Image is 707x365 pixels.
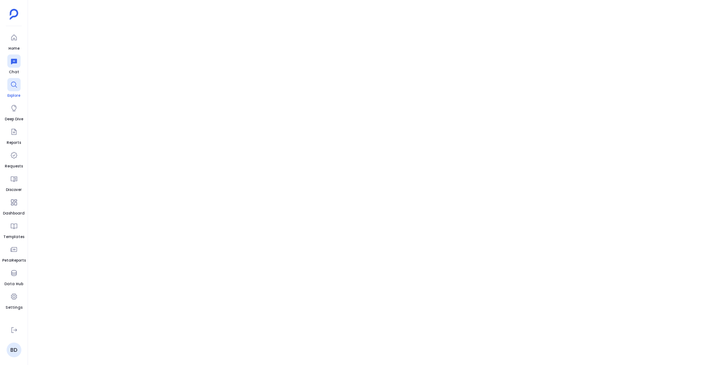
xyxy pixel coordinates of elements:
[5,163,23,169] span: Requests
[3,210,25,216] span: Dashboard
[5,149,23,169] a: Requests
[2,258,26,263] span: PetaReports
[6,172,22,193] a: Discover
[7,54,21,75] a: Chat
[3,219,24,240] a: Templates
[4,266,23,287] a: Data Hub
[7,31,21,52] a: Home
[2,243,26,263] a: PetaReports
[7,69,21,75] span: Chat
[5,102,23,122] a: Deep Dive
[7,140,21,146] span: Reports
[10,9,18,20] img: petavue logo
[6,290,22,311] a: Settings
[3,196,25,216] a: Dashboard
[6,187,22,193] span: Discover
[7,343,21,357] a: BD
[7,46,21,52] span: Home
[4,281,23,287] span: Data Hub
[6,305,22,311] span: Settings
[7,78,21,99] a: Explore
[3,234,24,240] span: Templates
[7,93,21,99] span: Explore
[5,116,23,122] span: Deep Dive
[7,125,21,146] a: Reports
